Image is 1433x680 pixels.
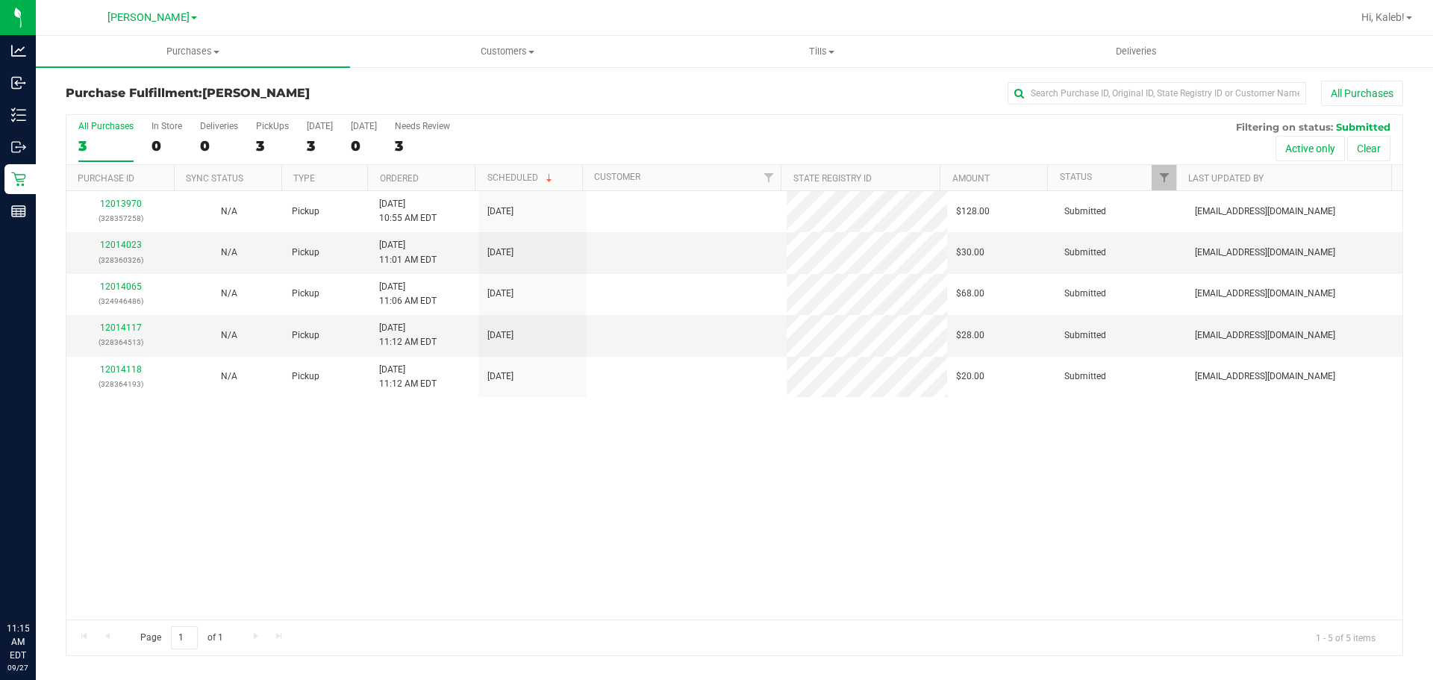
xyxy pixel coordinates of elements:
div: Deliveries [200,121,238,131]
a: 12014118 [100,364,142,375]
span: [PERSON_NAME] [107,11,190,24]
span: Submitted [1064,369,1106,384]
span: Pickup [292,205,319,219]
button: N/A [221,287,237,301]
span: Pickup [292,287,319,301]
span: [DATE] 11:06 AM EDT [379,280,437,308]
span: Submitted [1064,246,1106,260]
p: (328364193) [75,377,166,391]
input: 1 [171,626,198,649]
div: 0 [152,137,182,155]
div: Needs Review [395,121,450,131]
span: $128.00 [956,205,990,219]
span: Tills [665,45,978,58]
span: Filtering on status: [1236,121,1333,133]
a: 12014023 [100,240,142,250]
button: Active only [1276,136,1345,161]
inline-svg: Outbound [11,140,26,155]
inline-svg: Inbound [11,75,26,90]
span: Purchases [36,45,350,58]
span: Not Applicable [221,371,237,381]
span: [DATE] 11:12 AM EDT [379,363,437,391]
div: 0 [200,137,238,155]
span: Submitted [1064,328,1106,343]
span: Not Applicable [221,330,237,340]
span: Submitted [1064,205,1106,219]
p: (324946486) [75,294,166,308]
inline-svg: Inventory [11,107,26,122]
a: 12014117 [100,322,142,333]
button: All Purchases [1321,81,1403,106]
a: Purchases [36,36,350,67]
span: 1 - 5 of 5 items [1304,626,1387,649]
h3: Purchase Fulfillment: [66,87,511,100]
inline-svg: Analytics [11,43,26,58]
span: $30.00 [956,246,984,260]
a: Filter [1152,165,1176,190]
span: [DATE] [487,246,513,260]
a: Purchase ID [78,173,134,184]
button: N/A [221,369,237,384]
a: Type [293,173,315,184]
span: [DATE] [487,369,513,384]
span: $68.00 [956,287,984,301]
span: Pickup [292,369,319,384]
span: Not Applicable [221,288,237,299]
p: (328357258) [75,211,166,225]
a: Last Updated By [1188,173,1264,184]
a: Tills [664,36,978,67]
input: Search Purchase ID, Original ID, State Registry ID or Customer Name... [1008,82,1306,105]
span: Hi, Kaleb! [1361,11,1405,23]
span: [DATE] [487,287,513,301]
div: 3 [395,137,450,155]
a: 12014065 [100,281,142,292]
a: Ordered [380,173,419,184]
button: N/A [221,246,237,260]
div: 3 [256,137,289,155]
span: [EMAIL_ADDRESS][DOMAIN_NAME] [1195,328,1335,343]
span: Page of 1 [128,626,235,649]
span: Deliveries [1096,45,1177,58]
span: [DATE] 10:55 AM EDT [379,197,437,225]
span: [DATE] [487,205,513,219]
a: State Registry ID [793,173,872,184]
p: (328364513) [75,335,166,349]
span: [DATE] 11:01 AM EDT [379,238,437,266]
div: 0 [351,137,377,155]
div: 3 [307,137,333,155]
button: Clear [1347,136,1390,161]
span: Not Applicable [221,247,237,258]
span: [DATE] 11:12 AM EDT [379,321,437,349]
span: Submitted [1064,287,1106,301]
span: Not Applicable [221,206,237,216]
div: [DATE] [351,121,377,131]
span: $20.00 [956,369,984,384]
a: Scheduled [487,172,555,183]
div: PickUps [256,121,289,131]
span: Pickup [292,328,319,343]
span: Customers [351,45,664,58]
div: All Purchases [78,121,134,131]
span: [PERSON_NAME] [202,86,310,100]
div: In Store [152,121,182,131]
button: N/A [221,205,237,219]
inline-svg: Retail [11,172,26,187]
button: N/A [221,328,237,343]
span: [EMAIL_ADDRESS][DOMAIN_NAME] [1195,246,1335,260]
p: 11:15 AM EDT [7,622,29,662]
a: Filter [756,165,781,190]
span: [EMAIL_ADDRESS][DOMAIN_NAME] [1195,369,1335,384]
a: Amount [952,173,990,184]
div: [DATE] [307,121,333,131]
div: 3 [78,137,134,155]
span: [EMAIL_ADDRESS][DOMAIN_NAME] [1195,205,1335,219]
inline-svg: Reports [11,204,26,219]
span: [DATE] [487,328,513,343]
p: (328360326) [75,253,166,267]
iframe: Resource center [15,561,60,605]
span: Submitted [1336,121,1390,133]
span: Pickup [292,246,319,260]
span: [EMAIL_ADDRESS][DOMAIN_NAME] [1195,287,1335,301]
a: Deliveries [979,36,1293,67]
a: Customer [594,172,640,182]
